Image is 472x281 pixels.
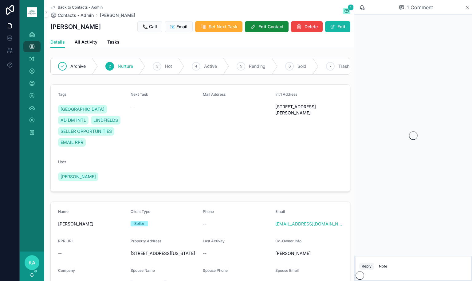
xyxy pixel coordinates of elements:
span: -- [203,250,206,256]
span: Contacts - Admin [58,12,94,18]
span: Active [204,63,217,69]
h1: [PERSON_NAME] [50,22,101,31]
span: SELLER OPPORTUNITIES [61,128,112,134]
span: Nurture [118,63,133,69]
span: User [58,160,66,164]
span: Company [58,268,75,273]
a: LINDFIELDS [91,116,120,125]
span: [PERSON_NAME] [58,221,126,227]
span: Delete [305,24,318,30]
span: -- [131,104,134,110]
span: 7 [329,64,332,69]
span: -- [203,221,206,227]
a: Tasks [107,37,120,49]
span: Property Address [131,239,161,243]
img: App logo [27,7,37,17]
button: Note [376,263,390,270]
a: Back to Contacts - Admin [50,5,103,10]
span: 4 [195,64,197,69]
span: Details [50,39,65,45]
span: Spouse Email [275,268,299,273]
a: [PERSON_NAME] [100,12,135,18]
a: Details [50,37,65,48]
button: Set Next Task [195,21,242,32]
span: 📧 Email [170,24,187,30]
a: [EMAIL_ADDRESS][DOMAIN_NAME] [275,221,343,227]
span: Mail Address [203,92,226,97]
span: Spouse Phone [203,268,228,273]
span: 1 [348,4,354,10]
button: Reply [359,263,374,270]
button: 📧 Email [165,21,193,32]
button: Edit [325,21,350,32]
a: [PERSON_NAME] [58,172,98,181]
span: LINDFIELDS [93,117,118,123]
span: Archive [70,63,86,69]
span: Name [58,209,69,214]
span: Sold [297,63,306,69]
span: RPR URL [58,239,74,243]
div: Note [379,264,387,269]
button: 📞 Call [137,21,162,32]
span: AD DM INTL [61,117,86,123]
span: EMAIL RPR [61,139,83,145]
span: Email [275,209,285,214]
span: Next Task [131,92,148,97]
span: Last Activity [203,239,225,243]
span: [STREET_ADDRESS][PERSON_NAME] [275,104,343,116]
span: Set Next Task [209,24,238,30]
span: Spouse Name [131,268,155,273]
span: 2 [109,64,111,69]
div: Seller [134,221,144,226]
button: Edit Contact [245,21,289,32]
div: scrollable content [20,25,44,146]
span: Int'l Address [275,92,297,97]
span: [PERSON_NAME] [61,174,96,180]
span: Tasks [107,39,120,45]
span: Co-Owner Info [275,239,301,243]
span: Client Type [131,209,150,214]
span: Back to Contacts - Admin [58,5,103,10]
a: Contacts - Admin [50,12,94,18]
span: All Activity [75,39,97,45]
a: SELLER OPPORTUNITIES [58,127,114,136]
span: Pending [249,63,265,69]
span: -- [58,250,62,256]
span: Edit Contact [258,24,284,30]
span: [GEOGRAPHIC_DATA] [61,106,104,112]
span: 📞 Call [143,24,157,30]
span: KA [29,259,35,266]
span: Trash [338,63,349,69]
span: Phone [203,209,214,214]
span: [PERSON_NAME] [275,250,343,256]
a: EMAIL RPR [58,138,86,147]
a: All Activity [75,37,97,49]
a: [GEOGRAPHIC_DATA] [58,105,107,114]
span: 3 [156,64,158,69]
a: AD DM INTL [58,116,88,125]
button: Delete [291,21,323,32]
span: 5 [240,64,242,69]
span: Hot [165,63,172,69]
span: [STREET_ADDRESS][US_STATE] [131,250,198,256]
span: Tags [58,92,66,97]
span: 1 Comment [407,4,433,11]
span: 6 [289,64,291,69]
button: 1 [343,8,350,15]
